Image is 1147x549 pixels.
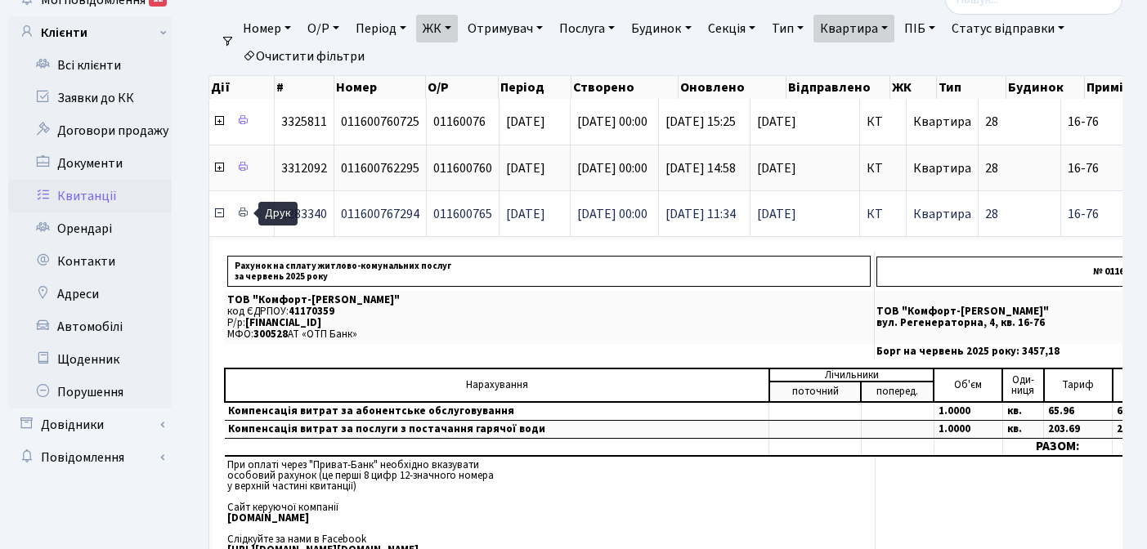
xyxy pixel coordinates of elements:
[225,368,769,402] td: Нарахування
[227,295,871,306] p: ТОВ "Комфорт-[PERSON_NAME]"
[913,113,971,131] span: Квартира
[258,202,298,225] div: Друк
[769,368,934,382] td: Лічильники
[236,15,298,42] a: Номер
[506,205,545,223] span: [DATE]
[8,343,172,376] a: Щоденник
[867,115,899,128] span: КТ
[757,162,853,175] span: [DATE]
[8,310,172,343] a: Автомобілі
[8,147,172,180] a: Документи
[227,511,309,525] b: [DOMAIN_NAME]
[1002,421,1043,439] td: кв.
[227,256,871,287] p: Рахунок на сплату житлово-комунальних послуг за червень 2025 року
[506,159,545,177] span: [DATE]
[813,15,894,42] a: Квартира
[236,42,371,70] a: Очистити фільтри
[506,113,545,131] span: [DATE]
[281,205,327,223] span: 3283340
[433,159,492,177] span: 011600760
[433,205,492,223] span: 011600765
[861,382,934,402] td: поперед.
[937,76,1006,99] th: Тип
[757,115,853,128] span: [DATE]
[8,376,172,408] a: Порушення
[577,113,647,131] span: [DATE] 00:00
[227,306,871,317] p: код ЄДРПОУ:
[334,76,426,99] th: Номер
[301,15,346,42] a: О/Р
[281,159,327,177] span: 3312092
[245,315,321,330] span: [FINANCIAL_ID]
[8,278,172,310] a: Адреси
[577,205,647,223] span: [DATE] 00:00
[1002,402,1043,421] td: кв.
[461,15,549,42] a: Отримувач
[786,76,891,99] th: Відправлено
[8,245,172,278] a: Контакти
[416,15,458,42] a: ЖК
[341,113,419,131] span: 011600760725
[8,82,172,114] a: Заявки до КК
[934,421,1002,439] td: 1.0000
[8,49,172,82] a: Всі клієнти
[8,16,172,49] a: Клієнти
[275,76,334,99] th: #
[8,441,172,474] a: Повідомлення
[289,304,334,319] span: 41170359
[665,205,736,223] span: [DATE] 11:34
[701,15,762,42] a: Секція
[1044,421,1113,439] td: 203.69
[985,113,998,131] span: 28
[1006,76,1085,99] th: Будинок
[625,15,697,42] a: Будинок
[898,15,942,42] a: ПІБ
[553,15,621,42] a: Послуга
[227,318,871,328] p: Р/р:
[1044,402,1113,421] td: 65.96
[985,159,998,177] span: 28
[349,15,413,42] a: Період
[571,76,679,99] th: Створено
[934,402,1002,421] td: 1.0000
[1002,439,1112,456] td: РАЗОМ:
[867,208,899,221] span: КТ
[426,76,499,99] th: О/Р
[499,76,571,99] th: Період
[8,212,172,245] a: Орендарі
[1002,368,1043,402] td: Оди- ниця
[913,159,971,177] span: Квартира
[867,162,899,175] span: КТ
[765,15,810,42] a: Тип
[1044,368,1113,402] td: Тариф
[665,113,736,131] span: [DATE] 15:25
[934,368,1002,402] td: Об'єм
[209,76,275,99] th: Дії
[8,408,172,441] a: Довідники
[8,180,172,212] a: Квитанції
[341,205,419,223] span: 011600767294
[769,382,862,402] td: поточний
[341,159,419,177] span: 011600762295
[8,114,172,147] a: Договори продажу
[433,113,486,131] span: 01160076
[253,327,288,341] span: 300528
[890,76,937,99] th: ЖК
[945,15,1071,42] a: Статус відправки
[225,402,769,421] td: Компенсація витрат за абонентське обслуговування
[577,159,647,177] span: [DATE] 00:00
[281,113,327,131] span: 3325811
[757,208,853,221] span: [DATE]
[679,76,786,99] th: Оновлено
[985,205,998,223] span: 28
[227,329,871,340] p: МФО: АТ «ОТП Банк»
[225,421,769,439] td: Компенсація витрат за послуги з постачання гарячої води
[665,159,736,177] span: [DATE] 14:58
[913,205,971,223] span: Квартира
